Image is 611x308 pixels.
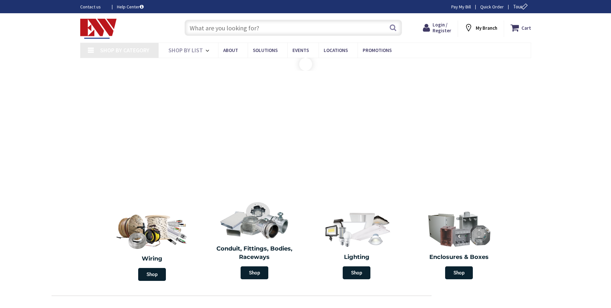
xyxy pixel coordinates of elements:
[433,22,451,34] span: Login / Register
[241,266,268,279] span: Shop
[409,207,509,282] a: Enclosures & Boxes Shop
[223,47,238,53] span: About
[101,207,204,284] a: Wiring Shop
[511,22,531,34] a: Cart
[253,47,278,53] span: Solutions
[138,268,166,281] span: Shop
[185,20,402,36] input: What are you looking for?
[104,255,200,263] h2: Wiring
[324,47,348,53] span: Locations
[476,25,497,31] strong: My Branch
[513,4,530,10] span: Tour
[208,245,301,261] h2: Conduit, Fittings, Bodies, Raceways
[80,4,107,10] a: Contact us
[100,46,149,54] span: Shop By Category
[521,22,531,34] strong: Cart
[292,47,309,53] span: Events
[480,4,504,10] a: Quick Order
[343,266,370,279] span: Shop
[413,253,505,262] h2: Enclosures & Boxes
[363,47,392,53] span: Promotions
[307,207,406,282] a: Lighting Shop
[168,46,203,54] span: Shop By List
[117,4,144,10] a: Help Center
[445,266,473,279] span: Shop
[464,22,497,34] div: My Branch
[451,4,471,10] a: Pay My Bill
[423,22,451,34] a: Login / Register
[80,19,117,39] img: Electrical Wholesalers, Inc.
[205,198,304,282] a: Conduit, Fittings, Bodies, Raceways Shop
[310,253,403,262] h2: Lighting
